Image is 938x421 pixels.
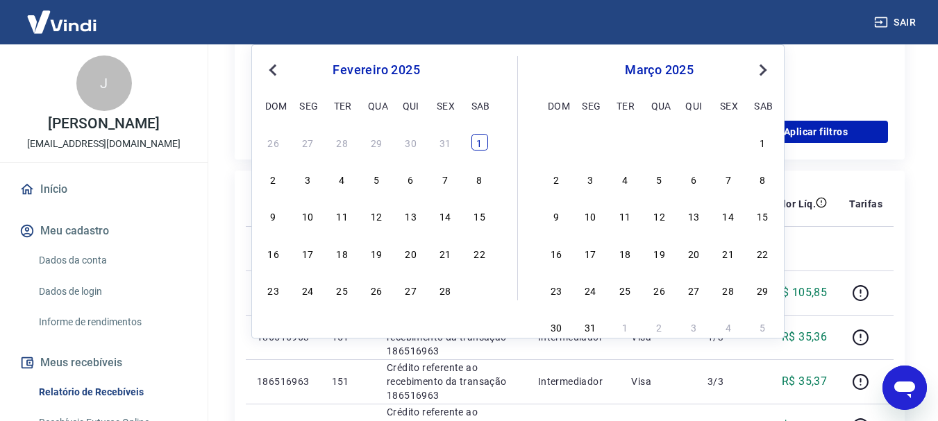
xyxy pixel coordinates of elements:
div: sab [471,97,488,114]
div: Choose domingo, 2 de março de 2025 [548,171,564,187]
div: qua [368,97,385,114]
div: Choose quarta-feira, 5 de fevereiro de 2025 [368,171,385,187]
div: Choose segunda-feira, 24 de março de 2025 [582,282,598,298]
div: Choose sexta-feira, 28 de fevereiro de 2025 [437,282,453,298]
div: Choose quarta-feira, 12 de março de 2025 [651,207,668,224]
div: Choose sábado, 29 de março de 2025 [754,282,771,298]
div: Choose terça-feira, 25 de março de 2025 [617,282,633,298]
div: Choose domingo, 23 de março de 2025 [548,282,564,298]
div: Choose sábado, 1 de março de 2025 [754,134,771,151]
div: Choose quinta-feira, 6 de fevereiro de 2025 [403,171,419,187]
div: Choose quinta-feira, 13 de março de 2025 [685,207,702,224]
div: Choose sexta-feira, 31 de janeiro de 2025 [437,134,453,151]
img: Vindi [17,1,107,43]
button: Next Month [755,62,771,78]
div: Choose sábado, 22 de março de 2025 [754,245,771,261]
iframe: Botão para abrir a janela de mensagens [882,366,927,410]
div: Choose terça-feira, 1 de abril de 2025 [617,318,633,335]
div: Choose quinta-feira, 27 de fevereiro de 2025 [685,134,702,151]
div: Choose segunda-feira, 24 de fevereiro de 2025 [582,134,598,151]
div: qui [403,97,419,114]
div: Choose sexta-feira, 21 de fevereiro de 2025 [437,245,453,261]
div: Choose sexta-feira, 21 de março de 2025 [720,245,737,261]
div: Choose domingo, 30 de março de 2025 [548,318,564,335]
div: Choose domingo, 16 de fevereiro de 2025 [265,245,282,261]
div: Choose sábado, 5 de abril de 2025 [754,318,771,335]
div: Choose quarta-feira, 29 de janeiro de 2025 [368,134,385,151]
div: Choose domingo, 2 de fevereiro de 2025 [265,171,282,187]
div: Choose sexta-feira, 28 de março de 2025 [720,282,737,298]
div: Choose quinta-feira, 30 de janeiro de 2025 [403,134,419,151]
p: [PERSON_NAME] [48,117,159,131]
div: Choose sexta-feira, 7 de fevereiro de 2025 [437,171,453,187]
div: Choose terça-feira, 11 de fevereiro de 2025 [334,207,351,224]
div: Choose sábado, 15 de fevereiro de 2025 [471,207,488,224]
div: Choose terça-feira, 4 de março de 2025 [617,171,633,187]
div: ter [617,97,633,114]
div: Choose sábado, 1 de março de 2025 [471,282,488,298]
button: Meus recebíveis [17,347,191,378]
div: month 2025-02 [263,132,489,300]
a: Dados da conta [33,246,191,275]
div: Choose segunda-feira, 10 de março de 2025 [582,207,598,224]
div: Choose terça-feira, 4 de fevereiro de 2025 [334,171,351,187]
div: Choose terça-feira, 18 de março de 2025 [617,245,633,261]
div: Choose sábado, 8 de fevereiro de 2025 [471,171,488,187]
div: Choose domingo, 23 de fevereiro de 2025 [265,282,282,298]
div: Choose segunda-feira, 24 de fevereiro de 2025 [299,282,316,298]
a: Informe de rendimentos [33,308,191,336]
div: Choose quinta-feira, 6 de março de 2025 [685,171,702,187]
div: fevereiro 2025 [263,62,489,78]
div: Choose quarta-feira, 26 de fevereiro de 2025 [368,282,385,298]
button: Previous Month [265,62,281,78]
div: Choose sexta-feira, 4 de abril de 2025 [720,318,737,335]
div: Choose quinta-feira, 27 de fevereiro de 2025 [403,282,419,298]
div: Choose domingo, 16 de março de 2025 [548,245,564,261]
button: Meu cadastro [17,216,191,246]
div: Choose terça-feira, 28 de janeiro de 2025 [334,134,351,151]
button: Sair [871,10,921,35]
div: Choose sábado, 22 de fevereiro de 2025 [471,245,488,261]
div: Choose segunda-feira, 27 de janeiro de 2025 [299,134,316,151]
div: seg [582,97,598,114]
div: Choose segunda-feira, 3 de março de 2025 [582,171,598,187]
div: Choose domingo, 9 de fevereiro de 2025 [265,207,282,224]
div: dom [265,97,282,114]
p: 186516963 [257,375,310,388]
div: sex [720,97,737,114]
div: Choose terça-feira, 25 de fevereiro de 2025 [334,282,351,298]
p: [EMAIL_ADDRESS][DOMAIN_NAME] [27,137,181,151]
p: Tarifas [849,197,882,211]
div: J [76,55,132,111]
div: Choose segunda-feira, 17 de março de 2025 [582,245,598,261]
div: Choose quinta-feira, 20 de março de 2025 [685,245,702,261]
div: Choose quinta-feira, 3 de abril de 2025 [685,318,702,335]
div: Choose segunda-feira, 17 de fevereiro de 2025 [299,245,316,261]
p: R$ 105,85 [776,284,828,301]
div: qui [685,97,702,114]
div: ter [334,97,351,114]
div: Choose domingo, 23 de fevereiro de 2025 [548,134,564,151]
div: qua [651,97,668,114]
p: 3/3 [707,375,748,388]
div: Choose domingo, 9 de março de 2025 [548,207,564,224]
div: Choose quinta-feira, 27 de março de 2025 [685,282,702,298]
div: sex [437,97,453,114]
div: Choose domingo, 26 de janeiro de 2025 [265,134,282,151]
p: Intermediador [538,375,610,388]
div: Choose segunda-feira, 10 de fevereiro de 2025 [299,207,316,224]
p: 151 [332,375,365,388]
div: Choose quarta-feira, 2 de abril de 2025 [651,318,668,335]
div: Choose sexta-feira, 14 de março de 2025 [720,207,737,224]
a: Início [17,174,191,205]
p: Visa [631,375,685,388]
div: Choose segunda-feira, 31 de março de 2025 [582,318,598,335]
div: Choose quarta-feira, 19 de fevereiro de 2025 [368,245,385,261]
div: Choose terça-feira, 18 de fevereiro de 2025 [334,245,351,261]
button: Aplicar filtros [744,121,888,143]
p: Crédito referente ao recebimento da transação 186516963 [387,361,516,402]
a: Relatório de Recebíveis [33,378,191,406]
div: Choose quinta-feira, 13 de fevereiro de 2025 [403,207,419,224]
div: Choose terça-feira, 11 de março de 2025 [617,207,633,224]
div: Choose quarta-feira, 5 de março de 2025 [651,171,668,187]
